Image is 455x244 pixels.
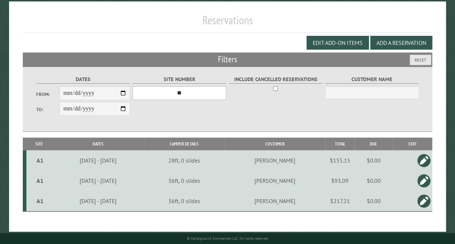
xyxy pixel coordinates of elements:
[36,106,60,113] label: To:
[325,171,354,191] td: $93.09
[53,197,143,205] div: [DATE] - [DATE]
[307,36,369,50] button: Edit Add-on Items
[224,150,325,171] td: [PERSON_NAME]
[23,52,432,66] h2: Filters
[325,138,354,150] th: Total
[53,157,143,164] div: [DATE] - [DATE]
[354,171,393,191] td: $0.00
[29,157,51,164] div: A1
[36,75,130,84] label: Dates
[393,138,432,150] th: Edit
[132,75,226,84] label: Site Number
[53,177,143,184] div: [DATE] - [DATE]
[229,75,323,84] label: Include Cancelled Reservations
[370,36,432,50] button: Add a Reservation
[29,197,51,205] div: A1
[144,150,224,171] td: 28ft, 0 slides
[325,191,354,211] td: $217.21
[36,91,60,98] label: From:
[224,171,325,191] td: [PERSON_NAME]
[354,138,393,150] th: Due
[23,13,432,33] h1: Reservations
[325,150,354,171] td: $155.15
[354,191,393,211] td: $0.00
[144,138,224,150] th: Camper Details
[144,191,224,211] td: 36ft, 0 slides
[410,55,431,65] button: Reset
[325,75,419,84] label: Customer Name
[187,236,269,241] small: © Campground Commander LLC. All rights reserved.
[29,177,51,184] div: A1
[224,138,325,150] th: Customer
[224,191,325,211] td: [PERSON_NAME]
[26,138,52,150] th: Site
[144,171,224,191] td: 36ft, 0 slides
[52,138,144,150] th: Dates
[354,150,393,171] td: $0.00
